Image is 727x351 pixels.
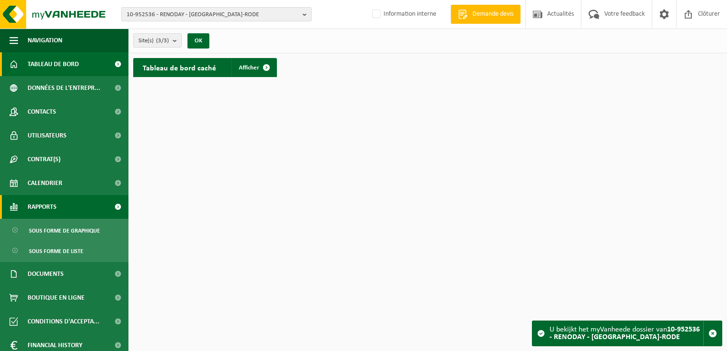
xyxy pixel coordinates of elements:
span: Contrat(s) [28,147,60,171]
span: Demande devis [470,10,516,19]
span: Rapports [28,195,57,219]
span: Données de l'entrepr... [28,76,100,100]
span: Utilisateurs [28,124,67,147]
span: Calendrier [28,171,62,195]
a: Sous forme de graphique [2,221,126,239]
div: U bekijkt het myVanheede dossier van [550,321,703,346]
a: Afficher [231,58,276,77]
span: Sous forme de liste [29,242,83,260]
h2: Tableau de bord caché [133,58,226,77]
button: OK [187,33,209,49]
strong: 10-952536 - RENODAY - [GEOGRAPHIC_DATA]-RODE [550,326,700,341]
label: Information interne [370,7,436,21]
span: Afficher [239,65,259,71]
span: Navigation [28,29,62,52]
span: Conditions d'accepta... [28,310,99,333]
span: Sous forme de graphique [29,222,100,240]
span: Contacts [28,100,56,124]
span: Site(s) [138,34,169,48]
count: (3/3) [156,38,169,44]
span: 10-952536 - RENODAY - [GEOGRAPHIC_DATA]-RODE [127,8,299,22]
a: Sous forme de liste [2,242,126,260]
button: Site(s)(3/3) [133,33,182,48]
a: Demande devis [451,5,521,24]
span: Boutique en ligne [28,286,85,310]
button: 10-952536 - RENODAY - [GEOGRAPHIC_DATA]-RODE [121,7,312,21]
span: Tableau de bord [28,52,79,76]
span: Documents [28,262,64,286]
